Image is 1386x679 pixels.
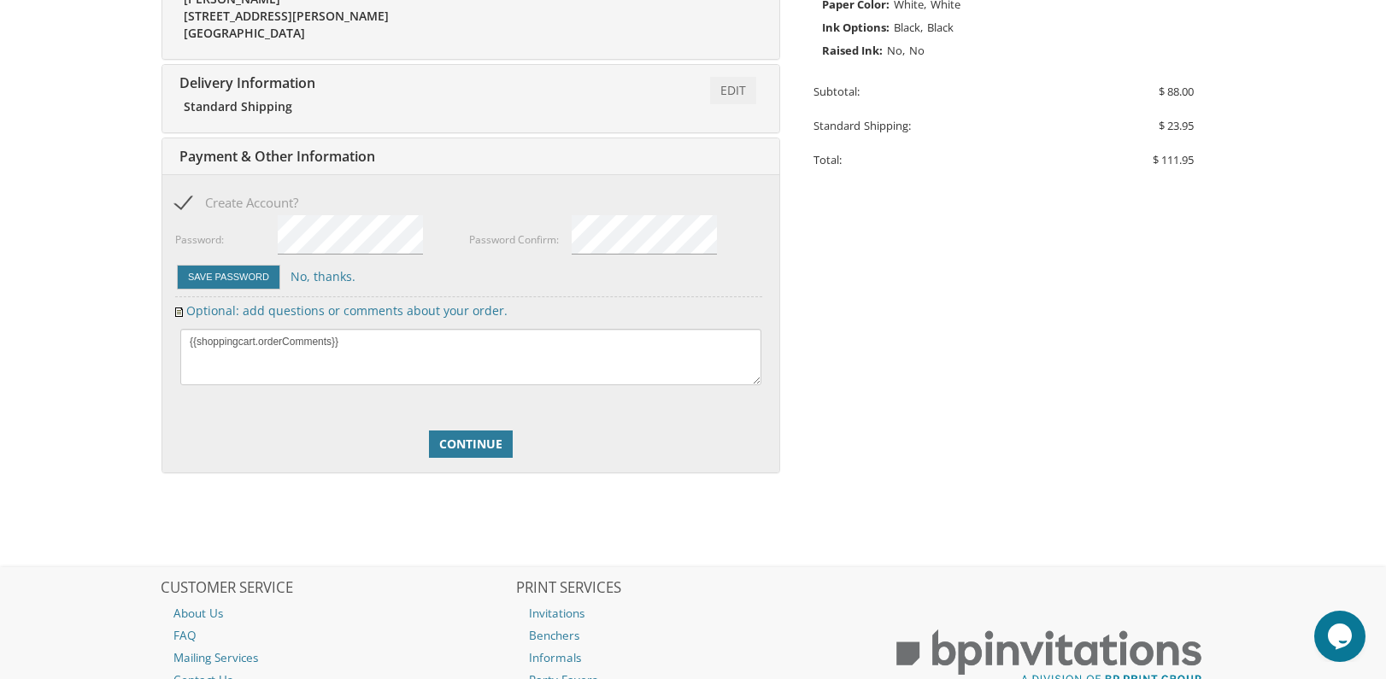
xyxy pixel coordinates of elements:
[516,647,870,669] a: Informals
[175,192,298,214] span: Create Account?
[175,307,183,317] img: Edit
[161,580,514,597] h2: CUSTOMER SERVICE
[813,118,860,133] span: Standard
[710,77,756,104] a: Edit
[177,265,280,290] button: Save Password
[1153,152,1194,167] span: $ 111.95
[822,39,883,61] span: Raised Ink:
[822,16,890,38] span: Ink Options:
[894,20,920,35] span: Black
[516,580,870,597] h2: PRINT SERVICES
[864,118,911,133] span: Shipping:
[291,268,355,284] a: No, thanks.
[1159,84,1194,99] span: $ 88.00
[1159,118,1194,133] span: $ 23.95
[927,20,954,35] span: Black
[429,430,513,458] a: Continue
[813,152,842,167] span: Total:
[175,232,224,247] label: Password:
[1314,611,1369,662] iframe: chat widget
[184,98,479,115] div: Standard Shipping
[175,73,315,92] span: Delivery Information
[161,647,514,669] a: Mailing Services
[161,624,514,647] a: FAQ
[186,302,508,319] a: Optional: add questions or comments about your order.
[887,43,902,58] span: No
[894,16,923,38] span: ,
[161,602,514,624] a: About Us
[516,624,870,647] a: Benchers
[469,232,559,247] label: Password Confirm:
[439,436,502,453] span: Continue
[813,84,860,99] span: Subtotal:
[175,147,375,166] span: Payment & Other Information
[516,602,870,624] a: Invitations
[909,43,925,58] span: No
[887,39,905,61] span: ,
